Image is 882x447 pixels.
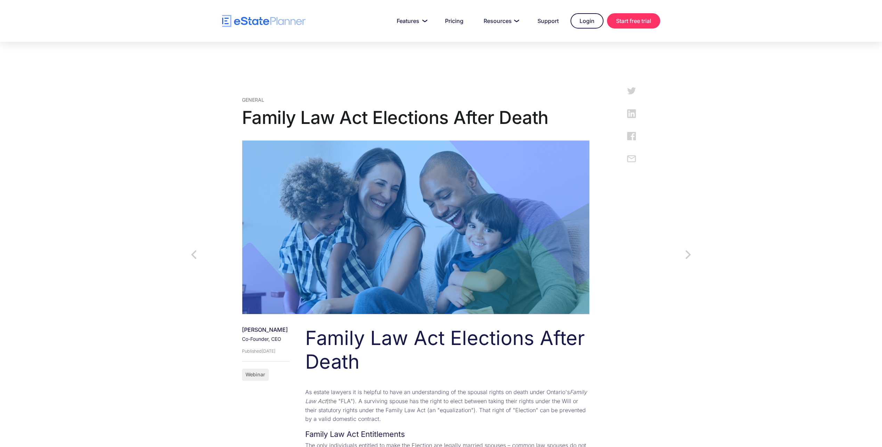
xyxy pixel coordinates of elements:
[242,335,288,343] div: Co-Founder, CEO
[305,327,590,373] h1: Family Law Act Elections After Death
[607,13,660,29] a: Start free trial
[305,429,590,440] h4: Family Law Act Entitlements
[242,327,288,333] div: [PERSON_NAME]
[242,107,590,128] h1: Family Law Act Elections After Death
[475,14,526,28] a: Resources
[529,14,567,28] a: Support
[388,14,433,28] a: Features
[242,348,262,354] div: Published
[305,389,587,405] em: Family Law Act
[437,14,472,28] a: Pricing
[245,372,265,377] div: Webinar
[305,388,590,423] p: As estate lawyers it is helpful to have an understanding of the spousal rights on death under Ont...
[222,15,306,27] a: home
[262,348,275,354] div: [DATE]
[571,13,604,29] a: Login
[242,96,590,103] div: General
